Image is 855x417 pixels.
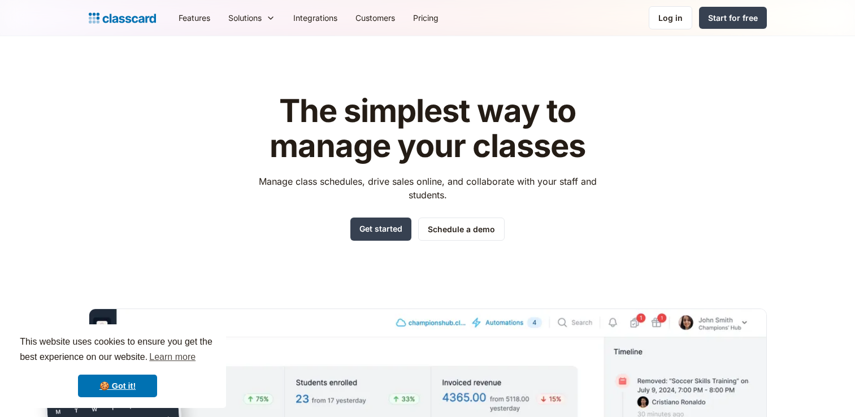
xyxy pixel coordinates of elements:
[20,335,215,366] span: This website uses cookies to ensure you get the best experience on our website.
[248,175,607,202] p: Manage class schedules, drive sales online, and collaborate with your staff and students.
[89,10,156,26] a: home
[708,12,758,24] div: Start for free
[284,5,346,31] a: Integrations
[346,5,404,31] a: Customers
[219,5,284,31] div: Solutions
[170,5,219,31] a: Features
[9,324,226,408] div: cookieconsent
[649,6,692,29] a: Log in
[78,375,157,397] a: dismiss cookie message
[228,12,262,24] div: Solutions
[404,5,448,31] a: Pricing
[248,94,607,163] h1: The simplest way to manage your classes
[658,12,683,24] div: Log in
[418,218,505,241] a: Schedule a demo
[147,349,197,366] a: learn more about cookies
[350,218,411,241] a: Get started
[699,7,767,29] a: Start for free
